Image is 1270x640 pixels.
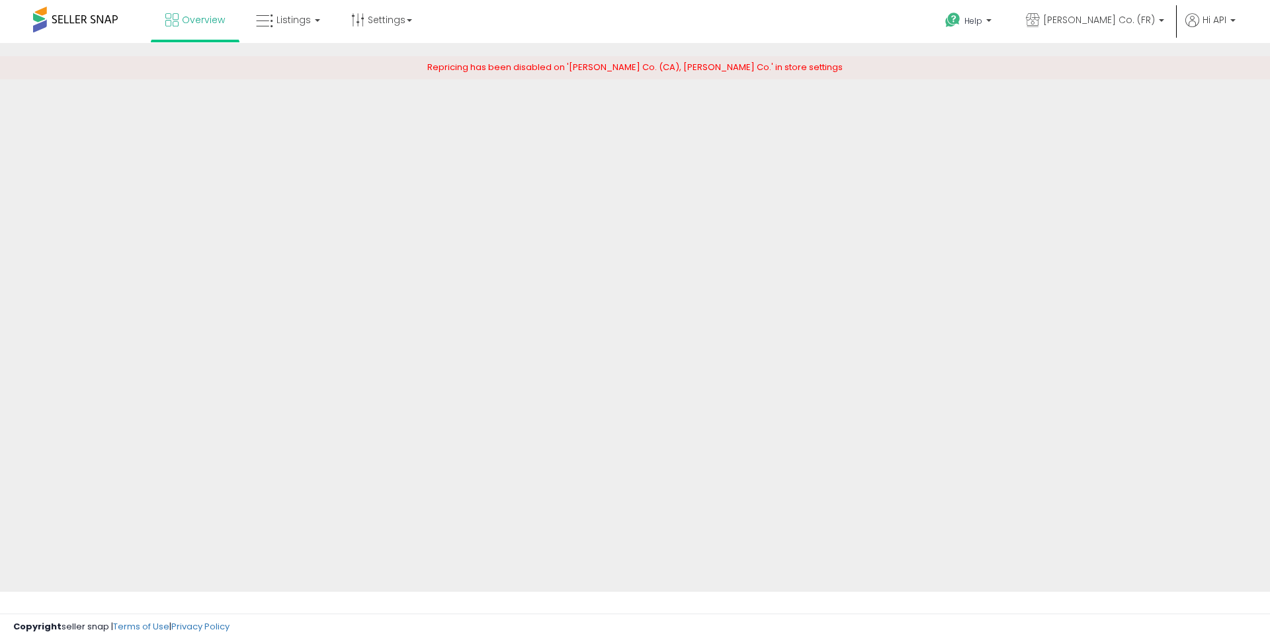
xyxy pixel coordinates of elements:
span: Help [964,15,982,26]
span: Listings [276,13,311,26]
span: Overview [182,13,225,26]
span: Hi API [1203,13,1226,26]
a: Help [935,2,1005,43]
a: Hi API [1185,13,1236,43]
span: Repricing has been disabled on '[PERSON_NAME] Co. (CA), [PERSON_NAME] Co.' in store settings [427,61,843,73]
span: [PERSON_NAME] Co. (FR) [1043,13,1155,26]
i: Get Help [945,12,961,28]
